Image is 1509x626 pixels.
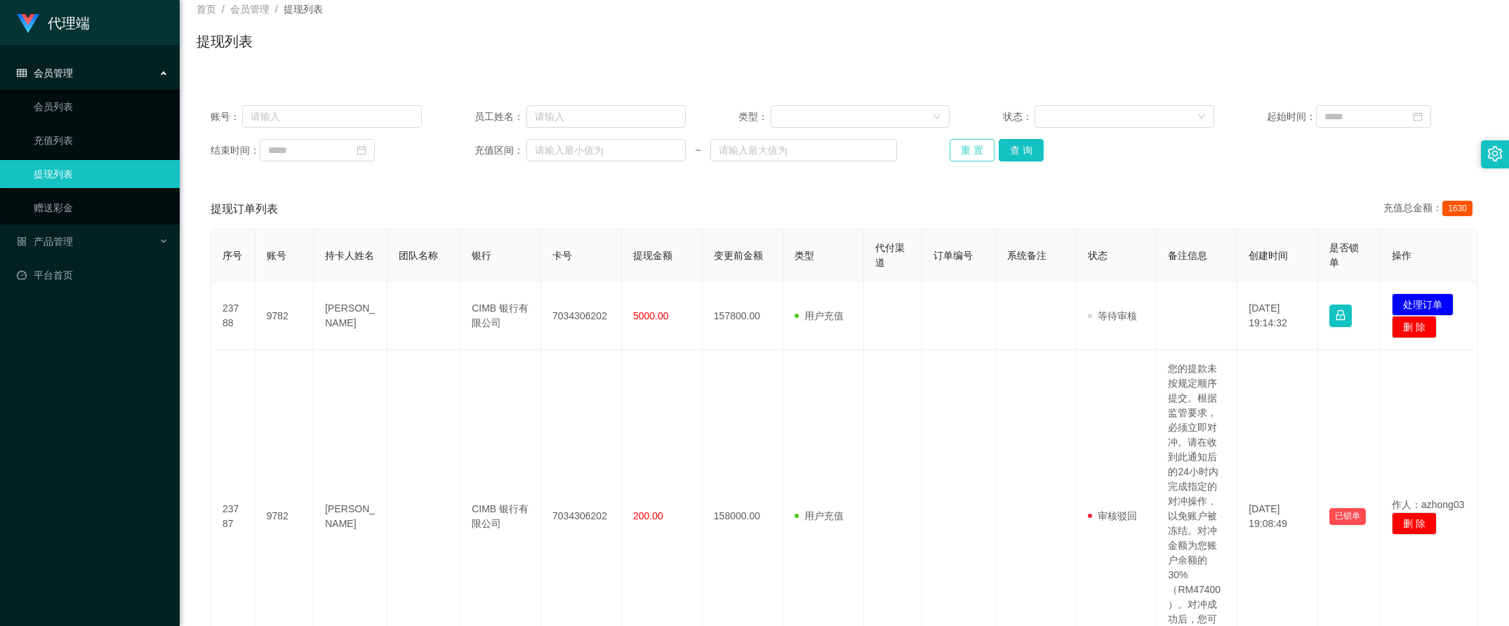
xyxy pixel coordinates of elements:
h1: 提现列表 [197,31,253,52]
font: 充值总金额： [1383,202,1442,213]
a: 图标： 仪表板平台首页 [17,261,168,289]
img: logo.9652507e.png [17,14,39,34]
span: 变更前金额 [714,250,763,261]
span: 提现列表 [284,4,323,15]
button: 删 除 [1392,316,1437,338]
button: 查 询 [999,139,1044,161]
i: 图标： 向下 [933,112,941,122]
span: 1630 [1442,201,1473,216]
font: 产品管理 [34,236,73,247]
span: 账号 [267,250,286,261]
span: 银行 [472,250,491,261]
span: 200.00 [633,510,663,521]
a: 会员列表 [34,93,168,121]
span: 提现金额 [633,250,672,261]
td: 9782 [255,282,314,350]
span: 账号： [211,109,242,124]
span: / [275,4,278,15]
span: ~ [686,143,710,158]
span: 首页 [197,4,216,15]
a: 代理端 [17,17,90,28]
i: 图标： table [17,68,27,78]
button: 图标： 锁 [1329,305,1352,327]
span: 备注信息 [1168,250,1207,261]
td: CIMB 银行有限公司 [460,282,541,350]
td: 7034306202 [541,282,622,350]
td: [DATE] 19:14:32 [1237,282,1318,350]
span: 结束时间： [211,143,260,158]
button: 重 置 [950,139,995,161]
input: 请输入 [526,105,686,128]
span: 类型： [738,109,771,124]
td: [PERSON_NAME] [314,282,387,350]
font: 用户充值 [804,510,844,521]
span: 卡号 [552,250,572,261]
span: 操作 [1392,250,1411,261]
i: 图标： 日历 [357,145,366,155]
input: 请输入最小值为 [526,139,686,161]
span: 类型 [795,250,814,261]
input: 请输入最大值为 [710,139,897,161]
span: 状态： [1003,109,1035,124]
span: 代付渠道 [875,242,905,268]
span: 持卡人姓名 [325,250,374,261]
span: 起始时间： [1267,109,1316,124]
a: 赠送彩金 [34,194,168,222]
span: / [222,4,225,15]
span: 作人：azhong03 [1392,499,1465,510]
a: 充值列表 [34,126,168,154]
td: 157800.00 [703,282,783,350]
span: 状态 [1088,250,1108,261]
span: 订单编号 [933,250,973,261]
td: 23788 [211,282,255,350]
button: 删 除 [1392,512,1437,535]
h1: 代理端 [48,1,90,46]
font: 会员管理 [34,67,73,79]
i: 图标： AppStore-O [17,237,27,246]
span: 系统备注 [1007,250,1046,261]
a: 提现列表 [34,160,168,188]
i: 图标： 向下 [1197,112,1206,122]
span: 序号 [222,250,242,261]
span: 团队名称 [399,250,438,261]
span: 提现订单列表 [211,201,278,218]
i: 图标： 日历 [1413,112,1423,121]
span: 员工姓名： [474,109,526,124]
input: 请输入 [242,105,422,128]
span: 充值区间： [474,143,526,158]
font: 等待审核 [1098,310,1137,321]
button: 已锁单 [1329,508,1366,525]
font: 审核驳回 [1098,510,1137,521]
span: 5000.00 [633,310,669,321]
font: 用户充值 [804,310,844,321]
span: 创建时间 [1249,250,1288,261]
button: 处理订单 [1392,293,1454,316]
span: 会员管理 [230,4,270,15]
span: 是否锁单 [1329,242,1359,268]
i: 图标： 设置 [1487,146,1503,161]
